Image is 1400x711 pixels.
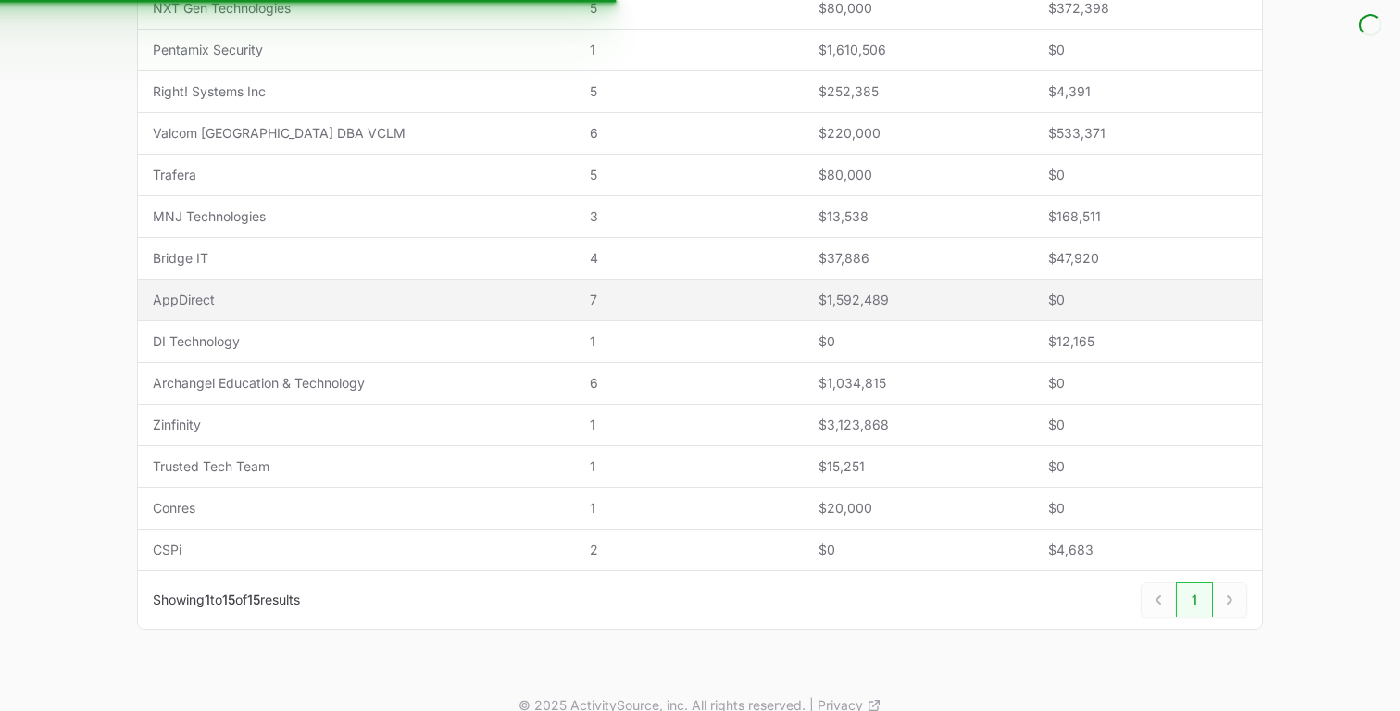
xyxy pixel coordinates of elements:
[153,541,560,559] span: CSPi
[590,82,789,101] span: 5
[1048,82,1247,101] span: $4,391
[590,249,789,268] span: 4
[1048,332,1247,351] span: $12,165
[819,82,1018,101] span: $252,385
[153,332,560,351] span: DI Technology
[153,82,560,101] span: Right! Systems Inc
[590,416,789,434] span: 1
[247,592,260,607] span: 15
[590,207,789,226] span: 3
[153,416,560,434] span: Zinfinity
[1048,457,1247,476] span: $0
[1048,207,1247,226] span: $168,511
[222,592,235,607] span: 15
[819,291,1018,309] span: $1,592,489
[590,124,789,143] span: 6
[819,41,1018,59] span: $1,610,506
[1176,582,1213,617] a: 1
[819,332,1018,351] span: $0
[819,166,1018,184] span: $80,000
[819,416,1018,434] span: $3,123,868
[819,541,1018,559] span: $0
[153,499,560,518] span: Conres
[590,374,789,393] span: 6
[819,499,1018,518] span: $20,000
[153,124,560,143] span: Valcom [GEOGRAPHIC_DATA] DBA VCLM
[590,541,789,559] span: 2
[819,124,1018,143] span: $220,000
[153,591,300,609] p: Showing to of results
[819,457,1018,476] span: $15,251
[205,592,210,607] span: 1
[1048,249,1247,268] span: $47,920
[590,166,789,184] span: 5
[1048,41,1247,59] span: $0
[153,457,560,476] span: Trusted Tech Team
[590,499,789,518] span: 1
[153,166,560,184] span: Trafera
[1048,416,1247,434] span: $0
[590,291,789,309] span: 7
[819,249,1018,268] span: $37,886
[819,374,1018,393] span: $1,034,815
[153,291,560,309] span: AppDirect
[590,457,789,476] span: 1
[1048,541,1247,559] span: $4,683
[819,207,1018,226] span: $13,538
[1048,374,1247,393] span: $0
[590,41,789,59] span: 1
[153,207,560,226] span: MNJ Technologies
[1048,291,1247,309] span: $0
[153,41,560,59] span: Pentamix Security
[1048,499,1247,518] span: $0
[1048,124,1247,143] span: $533,371
[1048,166,1247,184] span: $0
[153,249,560,268] span: Bridge IT
[590,332,789,351] span: 1
[153,374,560,393] span: Archangel Education & Technology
